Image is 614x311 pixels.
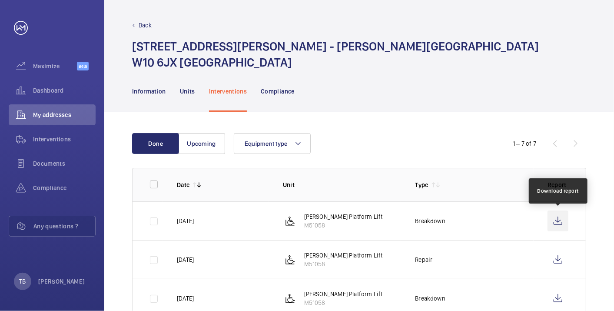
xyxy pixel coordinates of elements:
p: Repair [415,255,432,264]
img: platform_lift.svg [285,293,295,304]
span: Equipment type [245,140,288,147]
div: Download report [538,187,579,195]
span: Interventions [33,135,96,144]
p: [PERSON_NAME] [38,277,85,286]
span: Dashboard [33,86,96,95]
p: Breakdown [415,294,445,303]
p: Breakdown [415,217,445,225]
p: Date [177,181,189,189]
p: M51058 [304,260,383,268]
p: TB [19,277,26,286]
p: M51058 [304,221,383,230]
span: My addresses [33,110,96,119]
span: Any questions ? [33,222,95,231]
p: [DATE] [177,255,194,264]
img: platform_lift.svg [285,254,295,265]
p: Back [139,21,152,30]
span: Beta [77,62,89,70]
p: Compliance [261,87,295,96]
p: M51058 [304,298,383,307]
button: Done [132,133,179,154]
div: 1 – 7 of 7 [513,139,536,148]
span: Maximize [33,62,77,70]
img: platform_lift.svg [285,216,295,226]
h1: [STREET_ADDRESS][PERSON_NAME] - [PERSON_NAME][GEOGRAPHIC_DATA] W10 6JX [GEOGRAPHIC_DATA] [132,38,539,70]
p: Interventions [209,87,247,96]
p: [PERSON_NAME] Platform Lift [304,290,383,298]
p: [PERSON_NAME] Platform Lift [304,212,383,221]
p: [DATE] [177,217,194,225]
span: Compliance [33,184,96,192]
span: Documents [33,159,96,168]
p: Units [180,87,195,96]
button: Equipment type [234,133,311,154]
p: [PERSON_NAME] Platform Lift [304,251,383,260]
p: Information [132,87,166,96]
p: Unit [283,181,402,189]
p: [DATE] [177,294,194,303]
p: Type [415,181,428,189]
button: Upcoming [178,133,225,154]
